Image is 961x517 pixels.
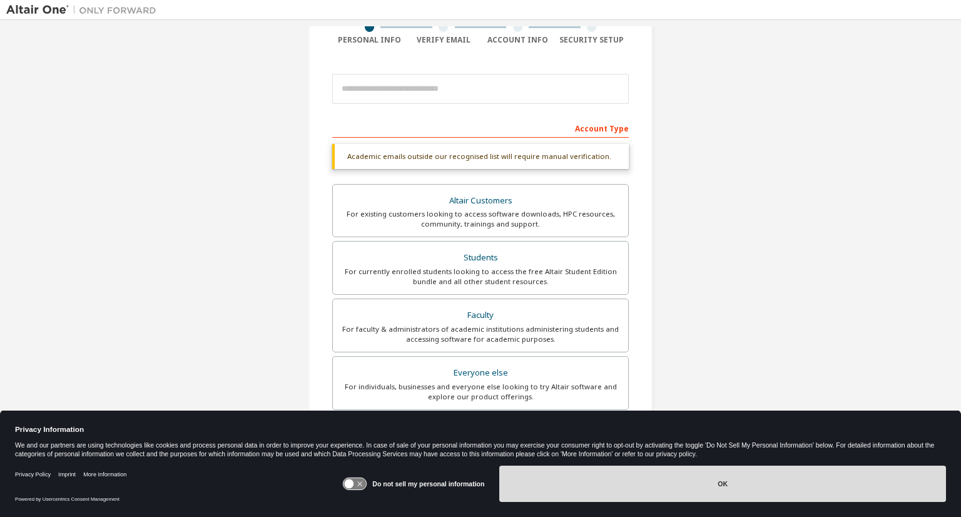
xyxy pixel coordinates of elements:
div: Personal Info [332,35,407,45]
div: For individuals, businesses and everyone else looking to try Altair software and explore our prod... [340,382,621,402]
div: For currently enrolled students looking to access the free Altair Student Edition bundle and all ... [340,267,621,287]
img: Altair One [6,4,163,16]
div: For existing customers looking to access software downloads, HPC resources, community, trainings ... [340,209,621,229]
div: Account Type [332,118,629,138]
div: Academic emails outside our recognised list will require manual verification. [332,144,629,169]
div: Account Info [480,35,555,45]
div: Students [340,249,621,267]
div: Everyone else [340,364,621,382]
div: For faculty & administrators of academic institutions administering students and accessing softwa... [340,324,621,344]
div: Altair Customers [340,192,621,210]
div: Verify Email [407,35,481,45]
div: Security Setup [555,35,629,45]
div: Faculty [340,307,621,324]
